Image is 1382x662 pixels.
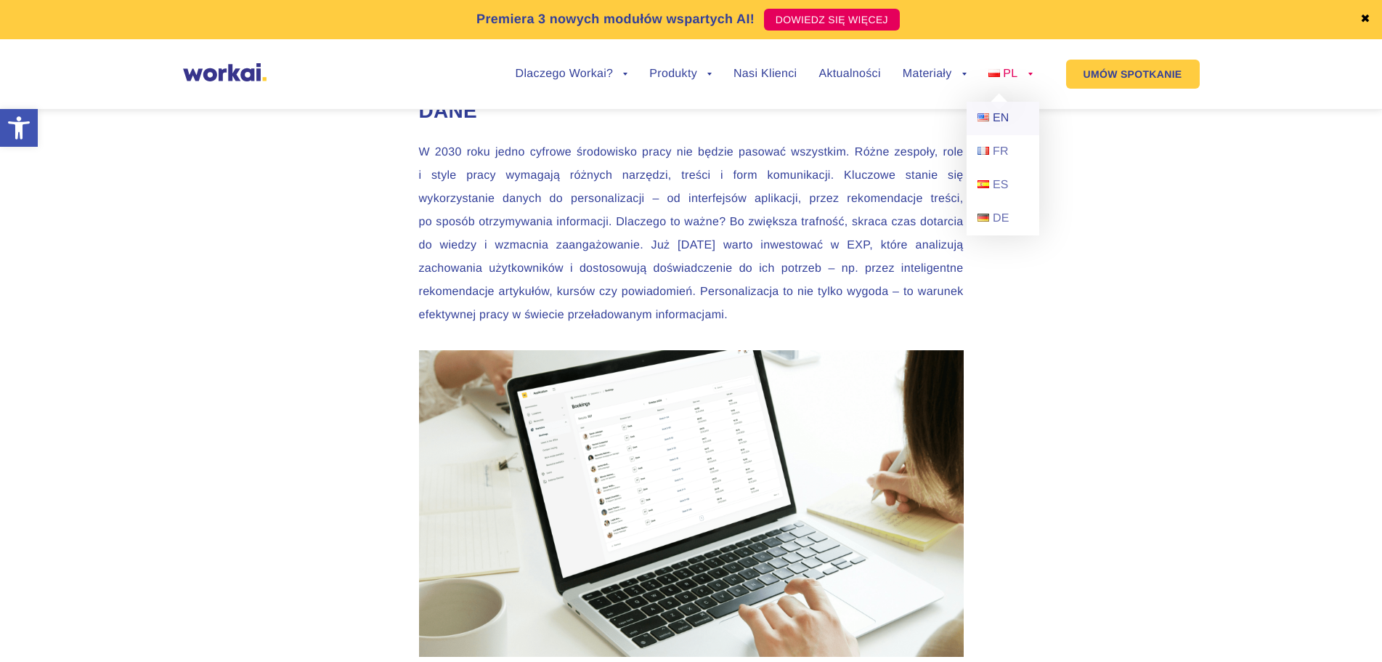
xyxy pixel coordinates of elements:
[733,68,797,80] a: Nasi Klienci
[967,135,1039,169] a: FR
[818,68,880,80] a: Aktualności
[967,102,1039,135] a: EN
[967,202,1039,235] a: DE
[988,68,1033,80] a: PL
[993,212,1009,225] span: DE
[476,9,755,29] p: Premiera 3 nowych modułów wspartych AI!
[1066,60,1200,89] a: UMÓW SPOTKANIE
[967,169,1039,202] a: ES
[1003,68,1017,80] span: PL
[993,179,1009,191] span: ES
[903,68,967,80] a: Materiały
[419,141,964,327] p: W 2030 roku jedno cyfrowe środowisko pracy nie będzie pasować wszystkim. Różne zespoły, role i st...
[993,112,1009,124] span: EN
[516,68,628,80] a: Dlaczego Workai?
[764,9,900,31] a: DOWIEDZ SIĘ WIĘCEJ
[993,145,1009,158] span: FR
[1360,14,1370,25] a: ✖
[649,68,712,80] a: Produkty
